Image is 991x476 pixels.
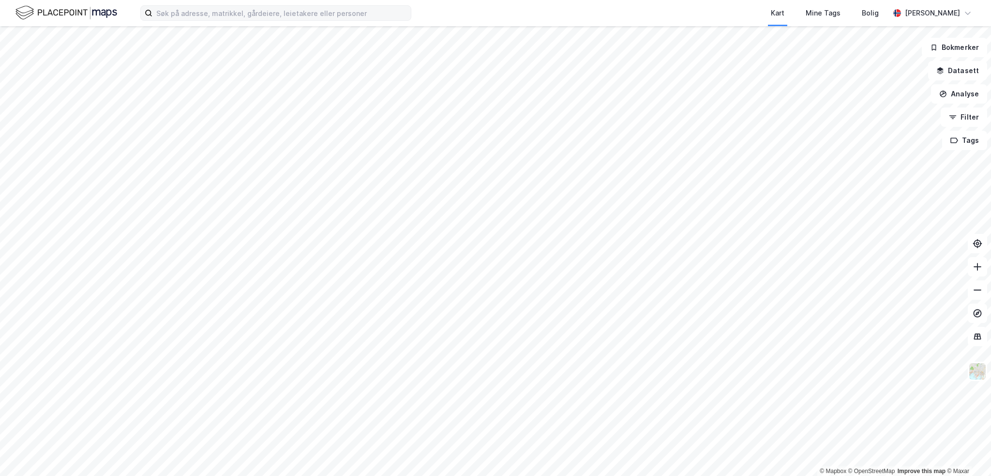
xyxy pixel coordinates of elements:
div: [PERSON_NAME] [905,7,960,19]
div: Kart [771,7,784,19]
img: Z [968,362,987,381]
button: Tags [942,131,987,150]
button: Bokmerker [922,38,987,57]
button: Analyse [931,84,987,104]
button: Datasett [928,61,987,80]
iframe: Chat Widget [943,430,991,476]
div: Bolig [862,7,879,19]
button: Filter [941,107,987,127]
a: Improve this map [898,468,946,475]
a: Mapbox [820,468,846,475]
div: Mine Tags [806,7,841,19]
img: logo.f888ab2527a4732fd821a326f86c7f29.svg [15,4,117,21]
a: OpenStreetMap [848,468,895,475]
div: Kontrollprogram for chat [943,430,991,476]
input: Søk på adresse, matrikkel, gårdeiere, leietakere eller personer [152,6,411,20]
